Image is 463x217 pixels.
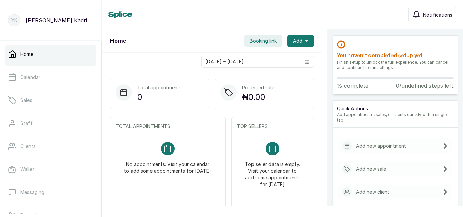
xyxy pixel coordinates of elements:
a: Home [5,45,96,64]
p: 0/undefined steps left [396,82,454,90]
p: Top seller data is empty. Visit your calendar to add some appointments for [DATE] [245,155,300,188]
span: Notifications [423,11,452,18]
p: Calendar [20,74,40,81]
p: Add new sale [356,166,386,172]
p: Staff [20,120,33,127]
input: Select date [202,56,301,67]
p: Sales [20,97,32,104]
a: Messaging [5,183,96,202]
a: Wallet [5,160,96,179]
button: Booking link [244,35,282,47]
p: Add new appointment [356,143,406,149]
p: No appointments. Visit your calendar to add some appointments for [DATE] [124,155,212,174]
p: TOP SELLERS [237,123,308,130]
p: Add appointments, sales, or clients quickly with a single tap. [337,112,454,123]
h2: You haven’t completed setup yet [337,51,454,60]
a: Calendar [5,68,96,87]
p: YK [11,17,17,24]
button: Notifications [408,7,456,22]
p: Add new client [356,189,389,195]
a: Sales [5,91,96,110]
p: Home [20,51,33,58]
p: Clients [20,143,36,150]
p: Projected sales [242,84,277,91]
a: Clients [5,137,96,156]
p: TOTAL APPOINTMENTS [116,123,220,130]
p: Messaging [20,189,44,196]
p: 0 [137,91,182,103]
span: Booking link [250,38,277,44]
p: ₦0.00 [242,91,277,103]
p: % complete [337,82,368,90]
p: Total appointments [137,84,182,91]
p: Finish setup to unlock the full experience. You can cancel and continue later in settings. [337,60,454,70]
h1: Home [110,37,126,45]
p: [PERSON_NAME] Kadri [26,16,87,24]
p: Wallet [20,166,34,173]
svg: calendar [305,59,309,64]
span: Add [293,38,302,44]
button: Add [287,35,314,47]
p: Quick Actions [337,105,454,112]
a: Staff [5,114,96,133]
